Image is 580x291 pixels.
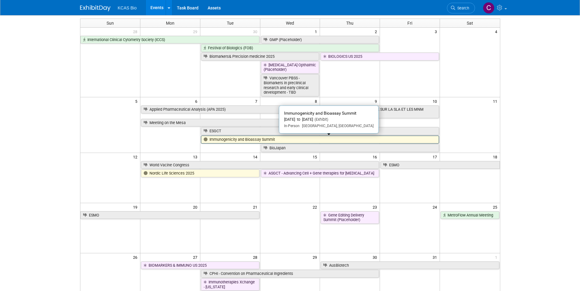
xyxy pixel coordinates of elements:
span: 25 [492,203,500,211]
span: Mon [166,21,174,26]
span: 30 [252,28,260,35]
a: ESGCT [201,127,439,135]
a: BIOMARKERS & IMMUNO US 2025 [141,262,259,269]
span: 19 [132,203,140,211]
span: 17 [432,153,440,161]
span: 18 [492,153,500,161]
span: 31 [432,253,440,261]
a: Festival of Biologics (FOB) [201,44,379,52]
span: 23 [372,203,380,211]
img: ExhibitDay [80,5,111,11]
span: 15 [312,153,320,161]
a: Vancouver PBSS - Biomarkers in preclinical research and early clinical development - TBD [261,74,319,96]
a: International Clinical Cytometry Society (ICCS) [80,36,259,44]
span: 5 [135,97,140,105]
span: 21 [252,203,260,211]
span: [GEOGRAPHIC_DATA], [GEOGRAPHIC_DATA] [300,124,374,128]
span: 30 [372,253,380,261]
span: 28 [252,253,260,261]
a: Search [447,3,475,13]
span: 6 [195,97,200,105]
a: World Vacine Congress [141,161,379,169]
span: Tue [227,21,234,26]
a: Immunotherapies Xchange - [US_STATE] [201,278,259,291]
span: 9 [374,97,380,105]
span: 12 [132,153,140,161]
img: Chris Frankovic [483,2,494,14]
span: 10 [432,97,440,105]
a: [MEDICAL_DATA] Opthalmic (Placeholder) [261,61,319,74]
span: 7 [255,97,260,105]
a: AusBiotech [321,262,499,269]
span: 16 [372,153,380,161]
span: Immunogenicity and Bioassay Summit [284,111,357,116]
a: CPHI - Convention on Pharmaceutical Ingredients [201,270,379,278]
a: ESMO [80,211,259,219]
span: 8 [314,97,320,105]
span: 29 [312,253,320,261]
span: 1 [314,28,320,35]
a: ESMO [381,161,500,169]
span: 13 [192,153,200,161]
span: 11 [492,97,500,105]
a: MetroFlow Annual Meeting [441,211,499,219]
span: 2 [374,28,380,35]
span: 22 [312,203,320,211]
a: Biomarkers& Precision medicine 2025 [201,53,319,61]
span: KCAS Bio [118,5,137,10]
a: GMP (Placeholder) [261,36,379,44]
span: 20 [192,203,200,211]
span: 4 [494,28,500,35]
span: Wed [286,21,294,26]
a: Applied Pharmaceutical Analysis (APA 2025) [141,106,319,113]
a: ASGCT - Advancing Cell + Gene therapies for [MEDICAL_DATA] [261,169,379,177]
a: Nordic Life Sciences 2025 [141,169,259,177]
a: BioJapan [261,144,439,152]
a: Immunogenicity and Bioassay Summit [201,136,439,144]
span: 28 [132,28,140,35]
span: Sat [467,21,473,26]
span: 1 [494,253,500,261]
span: 26 [132,253,140,261]
span: Search [455,6,469,10]
span: 27 [192,253,200,261]
div: [DATE] to [DATE] [284,117,374,122]
span: 14 [252,153,260,161]
a: Gene Editing Delivery Summit (Placeholder) [321,211,379,224]
a: Meeting on the Mesa [141,119,319,127]
span: 24 [432,203,440,211]
a: BIOLOGICS US 2025 [321,53,439,61]
span: Sun [107,21,114,26]
span: (Exhibit) [313,117,328,122]
span: In-Person [284,124,300,128]
span: Thu [346,21,353,26]
span: 29 [192,28,200,35]
a: JOURNÉE DE LA RECHERCHE SUR LA SLA ET LES MNM (Placeholder) [321,106,439,118]
span: 3 [434,28,440,35]
span: Fri [407,21,412,26]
